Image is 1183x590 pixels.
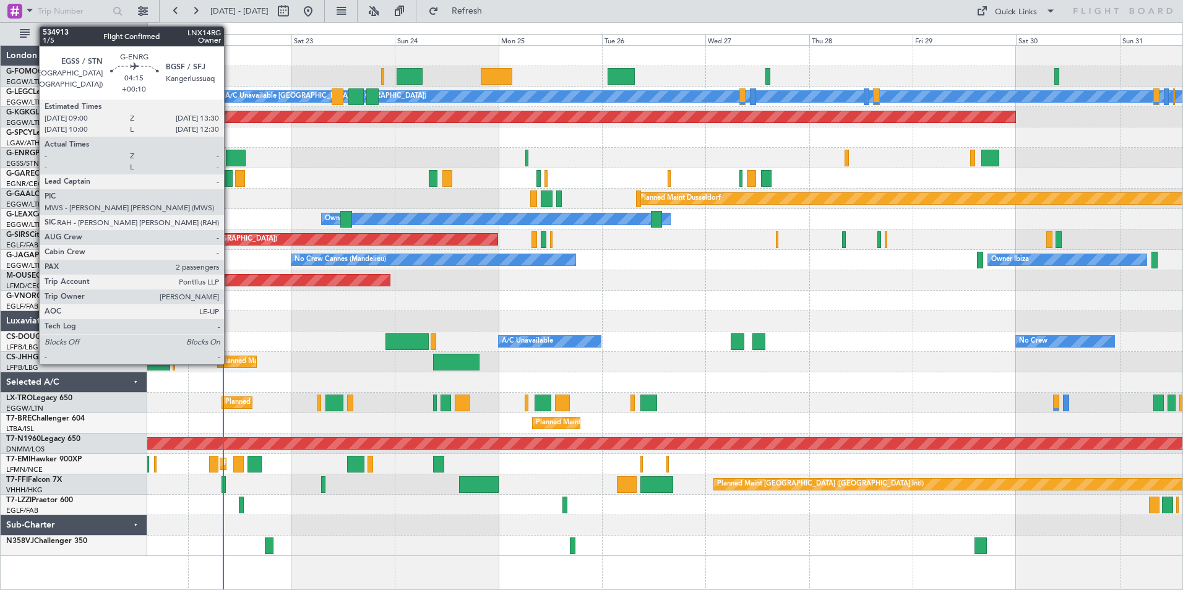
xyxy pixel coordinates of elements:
[6,129,72,137] a: G-SPCYLegacy 650
[499,34,602,45] div: Mon 25
[6,150,35,157] span: G-ENRG
[14,24,134,44] button: All Aircraft
[6,465,43,474] a: LFMN/NCE
[6,68,80,75] a: G-FOMOGlobal 6000
[6,68,38,75] span: G-FOMO
[6,395,33,402] span: LX-TRO
[6,293,90,300] a: G-VNORChallenger 650
[6,190,35,198] span: G-GAAL
[6,272,36,280] span: M-OUSE
[32,30,131,38] span: All Aircraft
[291,34,395,45] div: Sat 23
[991,250,1029,269] div: Owner Ibiza
[6,395,72,402] a: LX-TROLegacy 650
[6,88,72,96] a: G-LEGCLegacy 600
[395,34,498,45] div: Sun 24
[1016,34,1119,45] div: Sat 30
[970,1,1062,21] button: Quick Links
[6,241,38,250] a: EGLF/FAB
[6,445,45,454] a: DNMM/LOS
[6,485,43,495] a: VHHH/HKG
[6,333,77,341] a: CS-DOUGlobal 6500
[6,150,77,157] a: G-ENRGPraetor 600
[188,34,291,45] div: Fri 22
[536,414,731,432] div: Planned Maint [GEOGRAPHIC_DATA] ([GEOGRAPHIC_DATA])
[6,200,43,209] a: EGGW/LTN
[122,230,277,249] div: Unplanned Maint Oxford ([GEOGRAPHIC_DATA])
[6,211,101,218] a: G-LEAXCessna Citation XLS
[717,475,924,494] div: Planned Maint [GEOGRAPHIC_DATA] ([GEOGRAPHIC_DATA] Intl)
[6,415,85,422] a: T7-BREChallenger 604
[6,170,35,177] span: G-GARE
[1019,332,1047,351] div: No Crew
[221,353,416,371] div: Planned Maint [GEOGRAPHIC_DATA] ([GEOGRAPHIC_DATA])
[6,537,34,545] span: N358VJ
[6,231,77,239] a: G-SIRSCitation Excel
[150,25,171,35] div: [DATE]
[6,109,35,116] span: G-KGKG
[325,210,346,228] div: Owner
[6,302,38,311] a: EGLF/FAB
[602,34,705,45] div: Tue 26
[6,231,30,239] span: G-SIRS
[223,455,295,473] div: Planned Maint Chester
[6,170,108,177] a: G-GARECessna Citation XLS+
[6,476,28,484] span: T7-FFI
[6,159,39,168] a: EGSS/STN
[995,6,1037,19] div: Quick Links
[38,2,109,20] input: Trip Number
[6,476,62,484] a: T7-FFIFalcon 7X
[6,139,40,148] a: LGAV/ATH
[6,424,34,434] a: LTBA/ISL
[6,98,43,107] a: EGGW/LTN
[6,261,43,270] a: EGGW/LTN
[6,220,43,229] a: EGGW/LTN
[6,354,33,361] span: CS-JHH
[6,109,75,116] a: G-KGKGLegacy 600
[6,190,108,198] a: G-GAALCessna Citation XLS+
[6,497,73,504] a: T7-LZZIPraetor 600
[6,293,37,300] span: G-VNOR
[6,506,38,515] a: EGLF/FAB
[6,333,35,341] span: CS-DOU
[423,1,497,21] button: Refresh
[6,252,78,259] a: G-JAGAPhenom 300
[6,118,43,127] a: EGGW/LTN
[6,456,30,463] span: T7-EMI
[502,332,553,351] div: A/C Unavailable
[225,393,420,412] div: Planned Maint [GEOGRAPHIC_DATA] ([GEOGRAPHIC_DATA])
[6,211,33,218] span: G-LEAX
[6,415,32,422] span: T7-BRE
[6,129,33,137] span: G-SPCY
[6,281,42,291] a: LFMD/CEQ
[225,87,426,106] div: A/C Unavailable [GEOGRAPHIC_DATA] ([GEOGRAPHIC_DATA])
[6,537,87,545] a: N358VJChallenger 350
[6,435,41,443] span: T7-N1960
[210,6,269,17] span: [DATE] - [DATE]
[809,34,913,45] div: Thu 28
[6,252,35,259] span: G-JAGA
[705,34,809,45] div: Wed 27
[913,34,1016,45] div: Fri 29
[6,456,82,463] a: T7-EMIHawker 900XP
[640,189,721,208] div: Planned Maint Dusseldorf
[6,404,43,413] a: EGGW/LTN
[295,250,386,269] div: No Crew Cannes (Mandelieu)
[6,179,43,189] a: EGNR/CEG
[441,7,493,15] span: Refresh
[6,435,80,443] a: T7-N1960Legacy 650
[6,272,96,280] a: M-OUSECitation Mustang
[6,497,32,504] span: T7-LZZI
[6,363,38,372] a: LFPB/LBG
[6,343,38,352] a: LFPB/LBG
[6,88,33,96] span: G-LEGC
[6,77,43,87] a: EGGW/LTN
[6,354,75,361] a: CS-JHHGlobal 6000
